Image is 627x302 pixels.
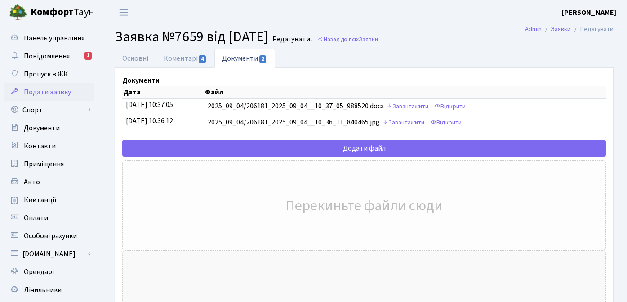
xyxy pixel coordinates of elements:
[24,123,60,133] span: Документи
[24,87,71,97] span: Подати заявку
[4,155,94,173] a: Приміщення
[428,116,464,130] a: Відкрити
[204,99,606,115] td: 2025_09_04/206181_2025_09_04__10_37_05_988520.docx
[115,27,268,47] span: Заявка №7659 від [DATE]
[432,100,468,114] a: Відкрити
[24,33,84,43] span: Панель управління
[4,173,94,191] a: Авто
[4,281,94,299] a: Лічильники
[317,35,378,44] a: Назад до всіхЗаявки
[24,213,48,223] span: Оплати
[24,267,54,277] span: Орендарі
[122,75,160,86] label: Документи
[4,29,94,47] a: Панель управління
[24,159,64,169] span: Приміщення
[4,83,94,101] a: Подати заявку
[156,49,214,68] a: Коментарі
[551,24,571,34] a: Заявки
[4,47,94,65] a: Повідомлення1
[380,116,427,130] a: Завантажити
[199,55,206,63] span: 4
[562,7,616,18] a: [PERSON_NAME]
[4,263,94,281] a: Орендарі
[122,99,204,115] td: [DATE] 10:37:05
[4,227,94,245] a: Особові рахунки
[271,35,313,44] small: Редагувати .
[4,119,94,137] a: Документи
[24,285,62,295] span: Лічильники
[112,5,135,20] button: Переключити навігацію
[122,86,204,99] th: Дата
[24,231,77,241] span: Особові рахунки
[4,191,94,209] a: Квитанції
[259,55,267,63] span: 2
[204,115,606,131] td: 2025_09_04/206181_2025_09_04__10_36_11_840465.jpg
[24,141,56,151] span: Контакти
[24,51,70,61] span: Повідомлення
[31,5,94,20] span: Таун
[4,137,94,155] a: Контакти
[24,177,40,187] span: Авто
[24,69,68,79] span: Пропуск в ЖК
[204,86,606,99] th: Файл
[84,52,92,60] div: 1
[4,101,94,119] a: Спорт
[4,209,94,227] a: Оплати
[511,20,627,39] nav: breadcrumb
[384,100,431,114] a: Завантажити
[525,24,542,34] a: Admin
[214,49,275,68] a: Документи
[4,245,94,263] a: [DOMAIN_NAME]
[122,140,606,157] div: Додати файл
[115,49,156,68] a: Основні
[4,65,94,83] a: Пропуск в ЖК
[571,24,614,34] li: Редагувати
[122,115,204,131] td: [DATE] 10:36:12
[359,35,378,44] span: Заявки
[9,4,27,22] img: logo.png
[31,5,74,19] b: Комфорт
[562,8,616,18] b: [PERSON_NAME]
[24,195,57,205] span: Квитанції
